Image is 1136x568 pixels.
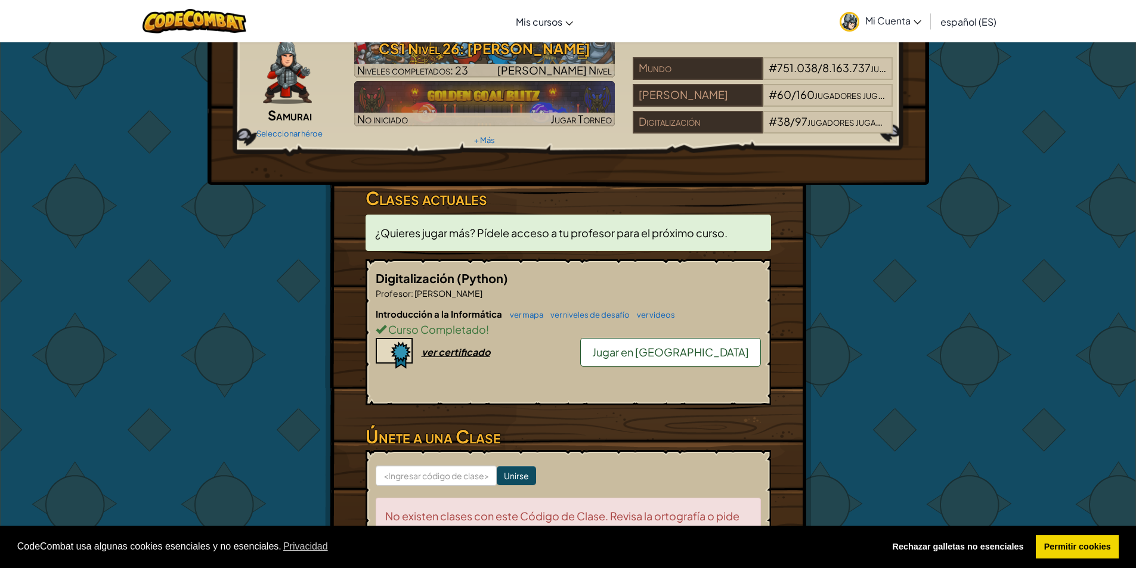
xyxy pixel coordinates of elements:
[856,114,902,128] font: jugadores
[422,346,490,358] font: ver certificado
[592,345,749,359] font: Jugar en [GEOGRAPHIC_DATA]
[818,61,822,75] font: /
[639,61,671,75] font: Mundo
[791,88,796,101] font: /
[884,535,1032,559] a: denegar cookies
[414,288,482,299] font: [PERSON_NAME]
[1036,535,1119,559] a: permitir cookies
[796,88,815,101] font: 160
[281,538,330,555] a: Obtenga más información sobre las cookies
[633,122,893,136] a: Digitalización#38/97jugadoresjugadores
[934,5,1002,38] a: español (ES)
[366,425,501,448] font: Únete a una Clase
[376,465,497,486] input: <Ingresar código de clase>
[411,288,413,299] font: :
[815,88,861,101] span: jugadores
[497,63,612,77] span: [PERSON_NAME] Nivel
[357,63,468,77] span: Niveles completados: 23
[807,114,854,128] span: jugadores
[777,114,790,128] font: 38
[366,187,487,209] font: Clases actuales
[550,112,612,126] font: Jugar Torneo
[486,322,489,336] font: !
[637,310,675,319] font: ver videos
[834,2,927,40] a: Mi Cuenta
[510,5,579,38] a: Mis cursos
[357,112,408,126] font: No iniciado
[639,88,728,101] font: [PERSON_NAME]
[777,88,791,101] font: 60
[822,61,871,75] font: 8.163.737
[379,39,590,57] font: CS1 Nivel 26: [PERSON_NAME]
[354,81,615,126] img: Gol de oro
[354,81,615,126] a: No iniciadoJugar Torneo
[376,288,411,299] font: Profesor
[795,114,807,128] font: 97
[268,107,312,123] font: Samurai
[376,338,413,369] img: certificate-icon.png
[256,129,323,138] font: Seleccionar héroe
[263,32,312,104] img: samurai.pose.png
[639,114,701,128] font: Digitalización
[893,542,1024,551] font: Rechazar galletas no esenciales
[143,9,247,33] img: Logotipo de CodeCombat
[376,271,454,285] font: Digitalización
[17,541,281,551] font: CodeCombat usa algunas cookies esenciales y no esenciales.
[385,509,739,540] font: No existen clases con este Código de Clase. Revisa la ortografía o pide ayuda a tu profesor.
[550,310,630,319] font: ver niveles de desafío
[871,61,917,75] span: jugadores
[510,310,543,319] font: ver mapa
[769,88,777,101] font: #
[777,61,818,75] font: 751.038
[474,135,495,145] font: + Más
[354,32,615,77] a: Jugar Siguiente Nivel
[769,114,777,128] font: #
[769,61,777,75] font: #
[376,346,490,358] a: ver certificado
[457,271,508,285] font: (Python)
[375,226,728,240] font: ¿Quieres jugar más? Pídele acceso a tu profesor para el próximo curso.
[516,15,562,28] font: Mis cursos
[497,466,536,485] input: Unirse
[1044,542,1111,551] font: Permitir cookies
[283,541,328,551] font: Privacidad
[633,69,893,82] a: Mundo#751.038/8.163.737jugadores
[865,14,911,27] font: Mi Cuenta
[376,308,502,319] font: Introducción a la Informática
[388,322,486,336] font: Curso Completado
[633,95,893,109] a: [PERSON_NAME]#60/160jugadoresjugadores
[863,88,909,101] font: jugadores
[840,12,859,32] img: avatar
[790,114,795,128] font: /
[940,15,996,28] font: español (ES)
